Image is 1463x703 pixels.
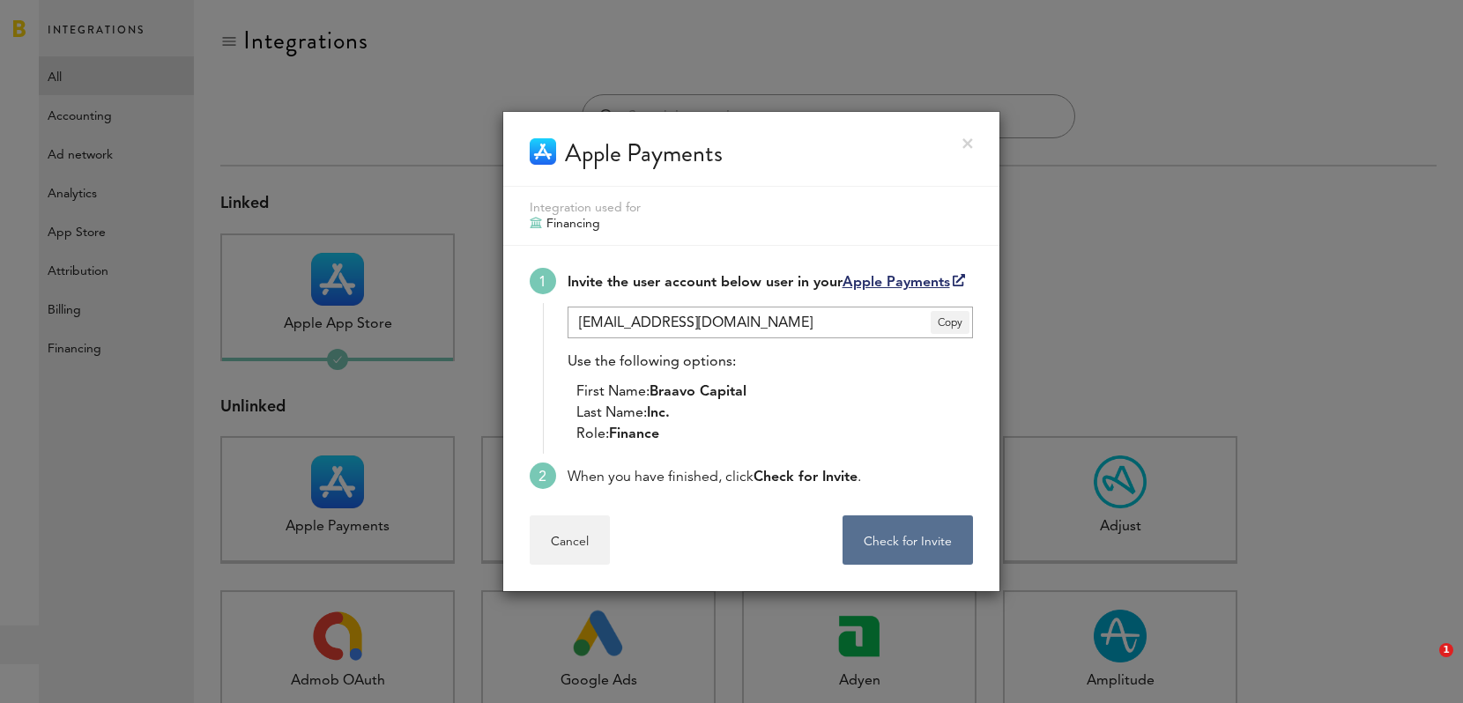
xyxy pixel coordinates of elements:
li: Last Name: [576,403,973,424]
span: Financing [546,216,600,232]
iframe: Intercom live chat [1403,643,1445,685]
span: Check for Invite [754,470,858,485]
span: Copy [931,311,969,334]
span: Inc. [647,406,670,420]
span: Braavo Capital [650,385,746,399]
li: First Name: [576,381,973,403]
a: Apple Payments [843,276,965,290]
div: Apple Payments [565,138,723,168]
div: When you have finished, click . [568,467,973,488]
button: Check for Invite [843,515,973,565]
div: Integration used for [530,200,973,216]
img: Apple Payments [530,138,556,165]
li: Role: [576,424,973,445]
div: Use the following options: [568,351,973,445]
span: 1 [1439,643,1453,657]
button: Cancel [530,515,610,565]
div: Invite the user account below user in your [568,272,973,293]
span: Finance [609,427,659,441]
